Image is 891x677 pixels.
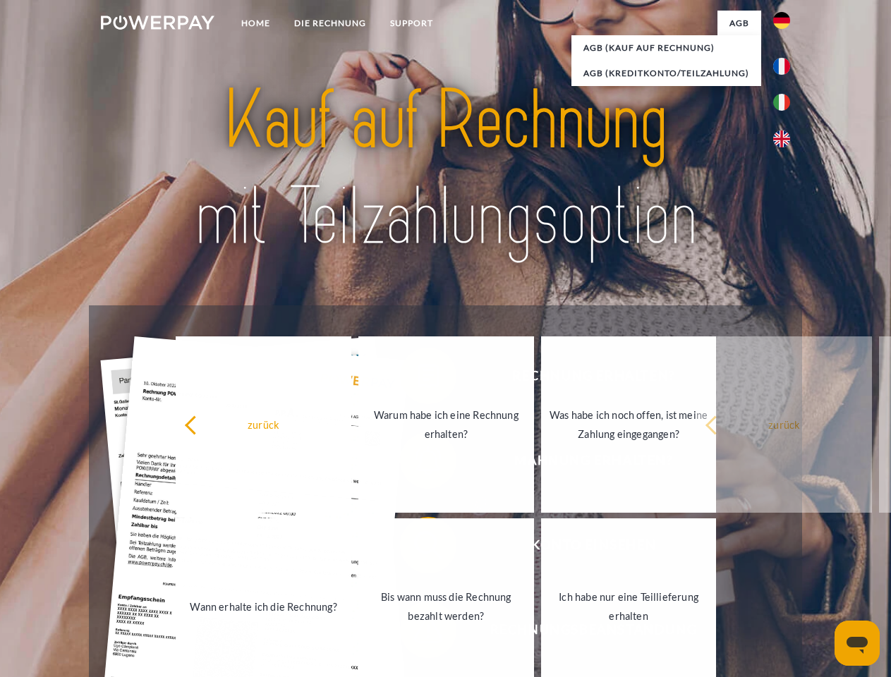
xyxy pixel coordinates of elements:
[571,35,761,61] a: AGB (Kauf auf Rechnung)
[550,405,708,444] div: Was habe ich noch offen, ist meine Zahlung eingegangen?
[135,68,756,270] img: title-powerpay_de.svg
[184,597,343,616] div: Wann erhalte ich die Rechnung?
[229,11,282,36] a: Home
[571,61,761,86] a: AGB (Kreditkonto/Teilzahlung)
[282,11,378,36] a: DIE RECHNUNG
[367,587,526,626] div: Bis wann muss die Rechnung bezahlt werden?
[184,415,343,434] div: zurück
[773,58,790,75] img: fr
[541,336,717,513] a: Was habe ich noch offen, ist meine Zahlung eingegangen?
[717,11,761,36] a: agb
[773,94,790,111] img: it
[550,587,708,626] div: Ich habe nur eine Teillieferung erhalten
[773,130,790,147] img: en
[378,11,445,36] a: SUPPORT
[367,405,526,444] div: Warum habe ich eine Rechnung erhalten?
[773,12,790,29] img: de
[101,16,214,30] img: logo-powerpay-white.svg
[705,415,863,434] div: zurück
[835,621,880,666] iframe: Schaltfläche zum Öffnen des Messaging-Fensters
